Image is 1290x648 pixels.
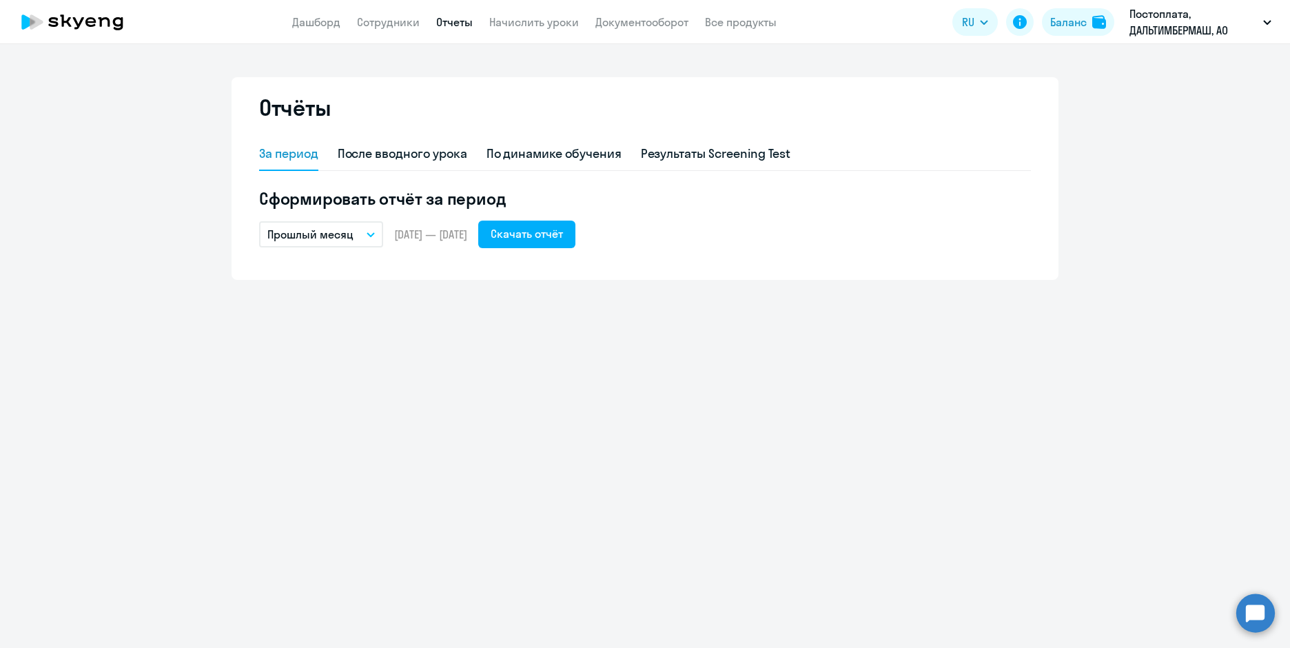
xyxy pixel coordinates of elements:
a: Начислить уроки [489,15,579,29]
button: Прошлый месяц [259,221,383,247]
div: Баланс [1050,14,1087,30]
a: Документооборот [595,15,688,29]
p: Прошлый месяц [267,226,354,243]
button: Постоплата, ДАЛЬТИМБЕРМАШ, АО [1123,6,1278,39]
a: Отчеты [436,15,473,29]
span: RU [962,14,974,30]
div: Скачать отчёт [491,225,563,242]
a: Дашборд [292,15,340,29]
a: Сотрудники [357,15,420,29]
div: Результаты Screening Test [641,145,791,163]
button: RU [952,8,998,36]
div: После вводного урока [338,145,467,163]
div: По динамике обучения [487,145,622,163]
div: За период [259,145,318,163]
h5: Сформировать отчёт за период [259,188,1031,210]
button: Балансbalance [1042,8,1114,36]
a: Все продукты [705,15,777,29]
h2: Отчёты [259,94,331,121]
p: Постоплата, ДАЛЬТИМБЕРМАШ, АО [1129,6,1258,39]
img: balance [1092,15,1106,29]
span: [DATE] — [DATE] [394,227,467,242]
button: Скачать отчёт [478,221,575,248]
